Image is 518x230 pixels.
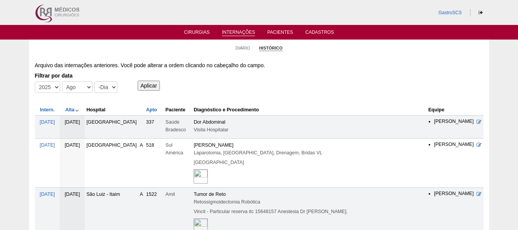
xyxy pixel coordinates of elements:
[138,81,160,91] input: Aplicar
[85,116,138,139] td: [GEOGRAPHIC_DATA]
[39,119,55,125] a: [DATE]
[146,107,157,113] a: Apto
[477,192,482,197] a: Editar
[166,141,191,157] div: Sul América
[164,104,192,116] th: Paciente
[194,126,425,134] div: Visita Hospitalar
[259,45,283,51] a: Histórico
[194,118,425,126] div: Dor Abdominal
[479,10,483,15] i: Sair
[434,190,474,197] li: [PERSON_NAME]
[85,104,138,116] th: Hospital
[166,118,191,134] div: Saúde Bradesco
[35,61,483,69] div: Arquivo das internações anteriores. Você pode alterar a ordem clicando no cabeçalho do campo.
[477,142,482,148] a: Editar
[194,149,425,157] div: Laparotomia, [GEOGRAPHIC_DATA], Drenagem, Bridas VL
[434,118,474,125] li: [PERSON_NAME]
[477,119,482,125] a: Editar
[222,30,255,36] a: Internações
[305,30,334,37] a: Cadastros
[235,45,250,51] a: Diário
[65,192,80,197] span: [DATE]
[40,107,54,113] a: Intern.
[194,190,425,198] div: Tumor de Reto
[194,159,425,166] div: [GEOGRAPHIC_DATA]
[438,10,462,15] a: GastroSCS
[192,104,427,116] th: Diagnóstico e Procedimento
[138,139,144,188] td: A
[39,192,55,197] a: [DATE]
[145,139,164,188] td: 518
[65,142,80,148] span: [DATE]
[39,142,55,148] a: [DATE]
[194,208,425,215] div: Vincit - Particular reserva itc 15648157 Anestesia Dr [PERSON_NAME].
[35,72,131,79] label: Filtrar por data
[434,141,474,148] li: [PERSON_NAME]
[74,108,79,113] img: ordem crescente
[65,107,79,113] a: Alta
[166,190,191,198] div: Amil
[85,139,138,188] td: [GEOGRAPHIC_DATA]
[65,119,80,125] span: [DATE]
[194,198,425,206] div: Retossigmoidectomia Robótica
[184,30,210,37] a: Cirurgias
[427,104,475,116] th: Equipe
[145,116,164,139] td: 337
[194,141,425,149] div: [PERSON_NAME]
[267,30,293,37] a: Pacientes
